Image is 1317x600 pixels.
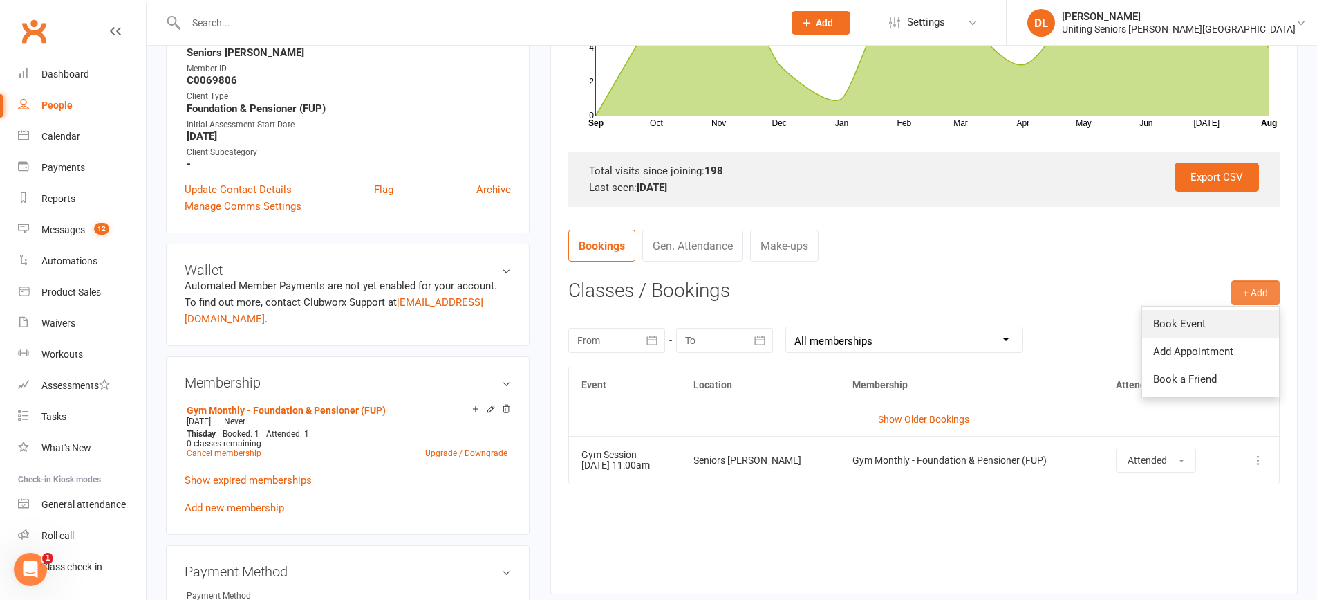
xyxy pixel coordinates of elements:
[41,69,89,80] div: Dashboard
[187,90,511,103] div: Client Type
[185,198,301,215] a: Manage Comms Settings
[41,349,83,360] div: Workouts
[18,277,146,308] a: Product Sales
[17,14,51,48] a: Clubworx
[18,308,146,339] a: Waivers
[182,13,774,33] input: Search...
[1103,367,1229,403] th: Attendance
[187,46,511,59] strong: Seniors [PERSON_NAME]
[41,411,66,422] div: Tasks
[187,448,261,458] a: Cancel membership
[642,230,743,262] a: Gen. Attendance
[185,181,292,198] a: Update Contact Details
[41,287,101,298] div: Product Sales
[1116,448,1196,473] button: Attended
[18,370,146,401] a: Assessments
[41,131,80,142] div: Calendar
[187,118,511,131] div: Initial Assessment Start Date
[18,121,146,152] a: Calendar
[1175,163,1259,192] a: Export CSV
[94,223,109,235] span: 12
[568,280,1280,302] h3: Classes / Bookings
[878,414,969,425] a: Show Older Bookings
[18,90,146,121] a: People
[425,448,507,458] a: Upgrade / Downgrade
[374,181,393,198] a: Flag
[185,474,312,487] a: Show expired memberships
[187,102,511,115] strong: Foundation & Pensioner (FUP)
[589,179,1259,196] div: Last seen:
[185,564,511,579] h3: Payment Method
[637,181,667,194] strong: [DATE]
[41,224,85,235] div: Messages
[1027,9,1055,37] div: DL
[187,439,261,448] span: 0 classes remaining
[187,429,203,439] span: This
[1128,455,1167,466] span: Attended
[816,17,833,28] span: Add
[41,255,97,266] div: Automations
[41,193,75,204] div: Reports
[187,405,386,416] a: Gym Monthly - Foundation & Pensioner (FUP)
[187,417,211,426] span: [DATE]
[581,450,669,460] div: Gym Session
[41,318,75,329] div: Waivers
[18,246,146,277] a: Automations
[41,499,126,510] div: General attendance
[1231,280,1280,305] button: + Add
[183,416,511,427] div: —
[569,367,681,403] th: Event
[185,375,511,390] h3: Membership
[693,455,828,466] div: Seniors [PERSON_NAME]
[1142,365,1279,393] a: Book a Friend
[223,429,259,439] span: Booked: 1
[18,152,146,183] a: Payments
[187,158,511,170] strong: -
[1142,310,1279,338] a: Book Event
[41,442,91,453] div: What's New
[42,553,53,564] span: 1
[18,552,146,583] a: Class kiosk mode
[18,489,146,520] a: General attendance kiosk mode
[704,165,723,177] strong: 198
[224,417,245,426] span: Never
[187,74,511,87] strong: C0069806
[18,339,146,370] a: Workouts
[187,62,511,75] div: Member ID
[187,146,511,159] div: Client Subcategory
[476,181,511,198] a: Archive
[41,100,73,111] div: People
[18,59,146,90] a: Dashboard
[183,429,219,439] div: day
[185,296,483,325] a: [EMAIL_ADDRESS][DOMAIN_NAME]
[568,230,635,262] a: Bookings
[589,163,1259,179] div: Total visits since joining:
[266,429,309,439] span: Attended: 1
[840,367,1103,403] th: Membership
[18,215,146,246] a: Messages 12
[1142,338,1279,365] a: Add Appointment
[185,502,284,514] a: Add new membership
[1062,10,1296,23] div: [PERSON_NAME]
[41,380,110,391] div: Assessments
[750,230,819,262] a: Make-ups
[41,561,102,572] div: Class check-in
[681,367,840,403] th: Location
[18,401,146,433] a: Tasks
[187,130,511,143] strong: [DATE]
[569,436,681,484] td: [DATE] 11:00am
[14,553,47,586] iframe: Intercom live chat
[18,433,146,464] a: What's New
[792,11,850,35] button: Add
[41,530,74,541] div: Roll call
[907,7,945,38] span: Settings
[18,183,146,215] a: Reports
[852,455,1090,466] div: Gym Monthly - Foundation & Pensioner (FUP)
[185,262,511,278] h3: Wallet
[41,162,85,173] div: Payments
[185,280,497,325] no-payment-system: Automated Member Payments are not yet enabled for your account. To find out more, contact Clubwor...
[18,520,146,552] a: Roll call
[1062,23,1296,35] div: Uniting Seniors [PERSON_NAME][GEOGRAPHIC_DATA]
